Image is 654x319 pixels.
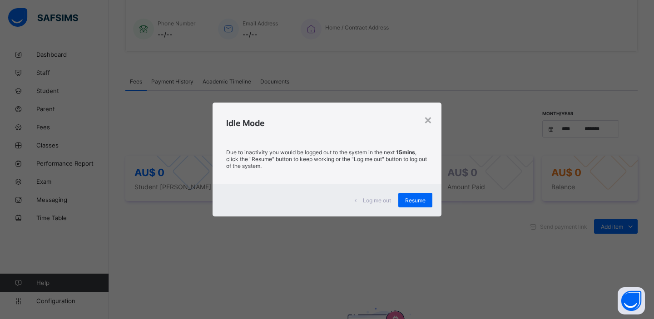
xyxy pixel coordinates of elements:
[226,149,428,169] p: Due to inactivity you would be logged out to the system in the next , click the "Resume" button t...
[405,197,426,204] span: Resume
[618,287,645,314] button: Open asap
[363,197,391,204] span: Log me out
[424,112,432,127] div: ×
[226,118,428,128] h2: Idle Mode
[396,149,415,156] strong: 15mins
